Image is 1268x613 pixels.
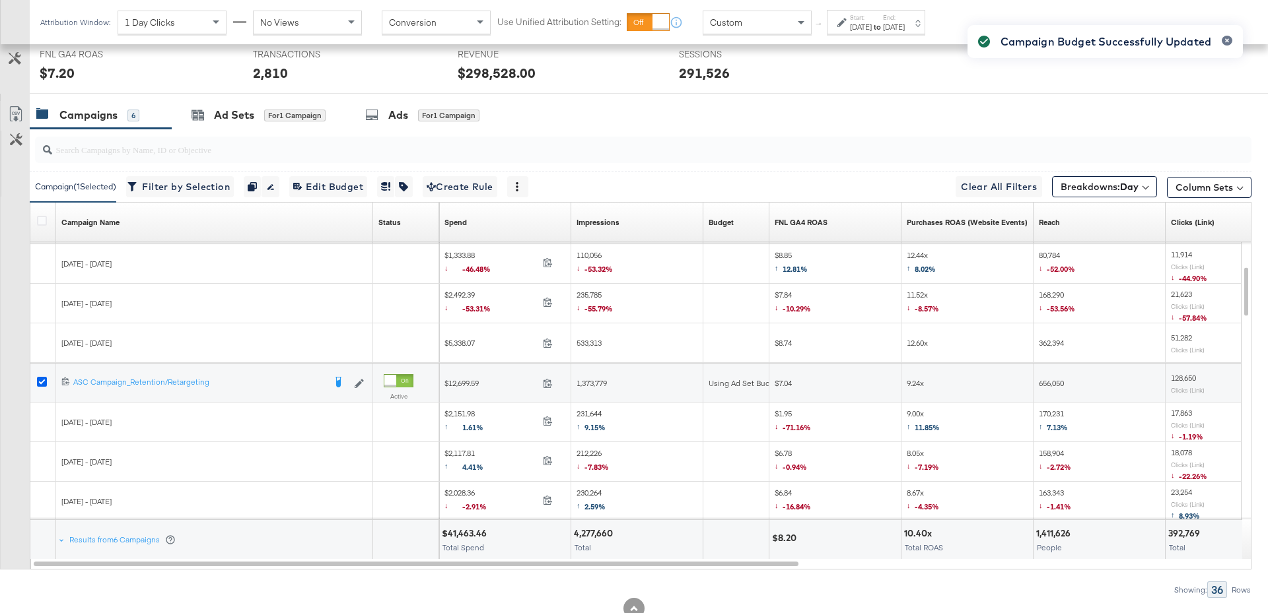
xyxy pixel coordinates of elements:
span: ↓ [775,500,783,510]
span: 1,373,779 [577,378,607,388]
div: [DATE] [883,22,905,32]
span: 231,644 [577,408,606,436]
div: [DATE] [850,22,872,32]
label: End: [883,13,905,22]
span: $2,028.36 [444,488,538,515]
strong: to [872,22,883,32]
span: ↓ [577,461,584,470]
span: ↓ [577,263,584,273]
span: 110,056 [577,250,613,277]
span: $2,151.98 [444,408,538,436]
span: ↓ [775,461,783,470]
div: $298,528.00 [458,63,536,82]
div: Budget [709,217,734,228]
span: $6.78 [775,448,807,475]
span: TRANSACTIONS [253,48,352,61]
span: $2,492.39 [444,290,538,317]
span: [DATE] - [DATE] [61,417,112,427]
span: [DATE] - [DATE] [61,338,112,348]
span: 4.41% [462,462,493,472]
span: -2.91% [462,501,497,511]
div: 4,277,660 [574,527,617,540]
span: 9.24x [907,378,924,388]
div: 6 [127,110,139,121]
div: Results from 6 Campaigns [69,534,176,545]
span: ↑ [444,421,462,431]
span: [DATE] - [DATE] [61,457,112,467]
span: 8.67x [907,488,939,515]
span: 12.60x [907,338,928,348]
div: Attribution Window: [40,18,111,27]
div: FNL GA4 ROAS [775,217,828,228]
span: ↓ [444,500,462,510]
a: revenue/spend [775,217,828,228]
span: No Views [260,16,299,28]
span: $12,699.59 [444,378,538,388]
span: $8.85 [775,250,808,277]
span: $2,117.81 [444,448,538,475]
span: $6.84 [775,488,811,515]
div: $7.20 [40,63,75,82]
span: Create Rule [427,179,493,195]
span: 533,313 [577,338,602,348]
span: ↓ [907,461,915,470]
div: Campaign ( 1 Selected) [35,181,116,193]
span: [DATE] - [DATE] [61,298,112,308]
div: $41,463.46 [442,527,491,540]
span: 212,226 [577,448,609,475]
span: 12.44x [907,250,936,277]
span: SESSIONS [679,48,778,61]
label: Start: [850,13,872,22]
a: The number of times your ad was served. On mobile apps an ad is counted as served the first time ... [577,217,619,228]
span: -10.29% [783,304,811,313]
div: Campaign Budget Successfully Updated [1001,34,1211,49]
div: 2,810 [253,63,288,82]
span: Conversion [389,16,437,28]
span: Filter by Selection [130,179,230,195]
span: 1 Day Clicks [125,16,175,28]
div: $8.20 [772,532,800,544]
span: $7.04 [775,378,792,388]
div: Campaigns [59,108,118,123]
span: ↑ [907,263,915,273]
span: 12.81% [783,264,808,274]
label: Use Unified Attribution Setting: [497,16,621,28]
div: Campaign Name [61,217,120,228]
span: FNL GA4 ROAS [40,48,139,61]
span: $7.84 [775,290,811,317]
span: -53.32% [584,264,613,274]
div: 291,526 [679,63,730,82]
div: for 1 Campaign [418,110,479,121]
span: -0.94% [783,462,807,472]
span: ↑ [577,500,584,510]
span: 235,785 [577,290,613,317]
button: Edit Budget [289,176,367,197]
span: Total [575,542,591,552]
span: 8.02% [915,264,936,274]
span: 2.59% [584,501,606,511]
span: ↓ [444,263,462,273]
span: ↑ [444,461,462,470]
div: Using Ad Set Budget [709,378,782,389]
span: 11.52x [907,290,939,317]
span: -8.57% [915,304,939,313]
div: Rows [1231,585,1251,595]
div: Results from6 Campaigns [59,520,178,560]
span: -7.19% [915,462,939,472]
span: ↓ [444,302,462,312]
span: Custom [710,16,742,28]
div: for 1 Campaign [264,110,326,121]
a: The maximum amount you're willing to spend on your ads, on average each day or over the lifetime ... [709,217,734,228]
button: Filter by Selection [126,176,234,197]
span: -4.35% [915,501,939,511]
span: -16.84% [783,501,811,511]
label: Active [384,392,413,401]
div: 36 [1207,581,1227,598]
span: Total Spend [442,542,484,552]
span: 11.85% [915,422,940,432]
span: $1,333.88 [444,250,538,277]
span: ↓ [775,302,783,312]
span: ↓ [907,302,915,312]
span: ↓ [577,302,584,312]
div: Ads [388,108,408,123]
